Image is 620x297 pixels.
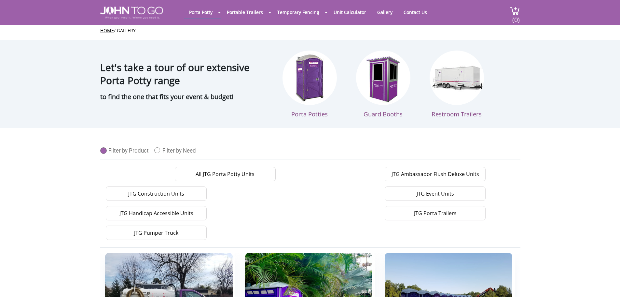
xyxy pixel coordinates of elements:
a: Porta Potty [184,6,217,19]
a: JTG Event Units [385,186,486,201]
a: Filter by Need [154,144,201,154]
a: Contact Us [399,6,432,19]
a: Unit Calculator [329,6,371,19]
a: JTG Pumper Truck [106,226,207,240]
img: cart a [510,7,520,15]
ul: / [100,27,520,34]
img: Restroon Trailers [430,51,484,105]
a: Porta Potties [282,51,337,118]
span: Porta Potties [291,110,328,118]
a: Restroom Trailers [430,51,484,118]
a: JTG Construction Units [106,186,207,201]
a: All JTG Porta Potty Units [175,167,276,181]
a: JTG Handicap Accessible Units [106,206,207,220]
h1: Let's take a tour of our extensive Porta Potty range [100,46,269,87]
span: Restroom Trailers [432,110,482,118]
a: Gallery [117,27,136,34]
a: JTG Ambassador Flush Deluxe Units [385,167,486,181]
a: Home [100,27,114,34]
span: Guard Booths [364,110,403,118]
a: Guard Booths [356,51,410,118]
a: Filter by Product [100,144,154,154]
p: to find the one that fits your event & budget! [100,90,269,103]
a: JTG Porta Trailers [385,206,486,220]
img: Porta Potties [282,51,337,105]
img: Guard booths [356,51,410,105]
span: (0) [512,10,520,24]
a: Portable Trailers [222,6,268,19]
a: Temporary Fencing [272,6,324,19]
img: JOHN to go [100,7,163,19]
a: Gallery [372,6,397,19]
